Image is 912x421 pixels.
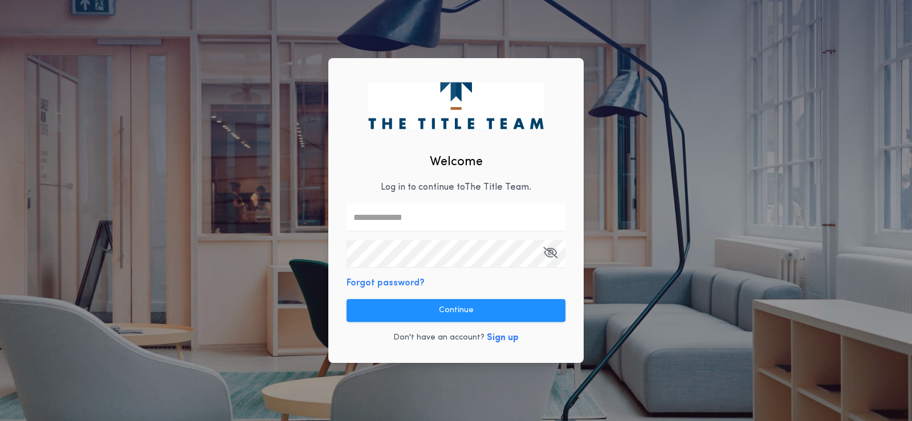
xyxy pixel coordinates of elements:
button: Forgot password? [347,276,425,290]
p: Log in to continue to The Title Team . [381,181,531,194]
button: Continue [347,299,565,322]
img: logo [368,82,543,129]
button: Sign up [487,331,519,345]
h2: Welcome [430,153,483,171]
p: Don't have an account? [393,332,484,344]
